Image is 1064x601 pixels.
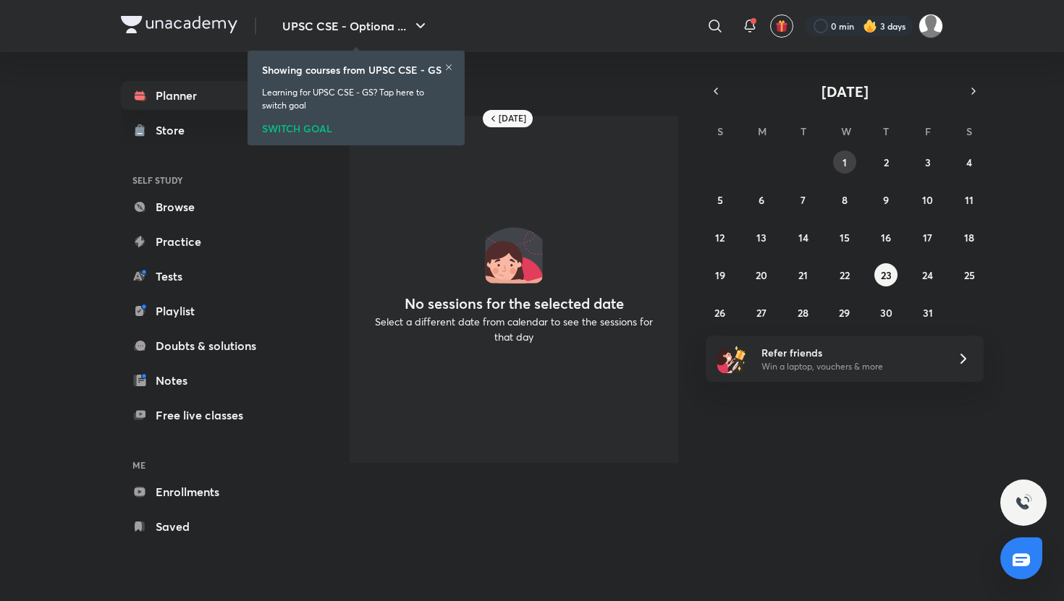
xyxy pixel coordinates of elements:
img: referral [717,344,746,373]
img: Company Logo [121,16,237,33]
abbr: Tuesday [801,124,806,138]
a: Enrollments [121,477,289,506]
abbr: October 17, 2025 [923,231,932,244]
h6: Refer friends [761,345,940,360]
button: October 18, 2025 [958,226,981,249]
div: Store [156,122,193,139]
abbr: October 21, 2025 [798,268,808,282]
a: Tests [121,262,289,291]
img: avatar [775,20,788,33]
button: October 12, 2025 [709,226,732,249]
button: October 16, 2025 [874,226,898,249]
abbr: October 9, 2025 [883,193,889,207]
abbr: October 20, 2025 [756,268,767,282]
button: October 21, 2025 [792,263,815,286]
h6: Showing courses from UPSC CSE - GS [262,62,442,77]
button: October 1, 2025 [833,150,856,174]
button: October 26, 2025 [709,301,732,324]
abbr: October 10, 2025 [922,193,933,207]
button: October 7, 2025 [792,188,815,211]
abbr: October 29, 2025 [839,306,850,320]
a: Browse [121,192,289,221]
button: October 15, 2025 [833,226,856,249]
abbr: October 16, 2025 [881,231,891,244]
h4: No sessions for the selected date [405,295,624,312]
button: October 3, 2025 [916,150,940,174]
button: October 6, 2025 [750,188,773,211]
h6: [DATE] [499,113,526,124]
abbr: October 26, 2025 [714,306,725,320]
abbr: October 12, 2025 [715,231,725,244]
abbr: October 30, 2025 [880,306,892,320]
abbr: October 28, 2025 [798,306,808,320]
abbr: October 27, 2025 [756,306,767,320]
p: Select a different date from calendar to see the sessions for that day [367,314,661,344]
abbr: October 23, 2025 [881,268,892,282]
abbr: October 18, 2025 [964,231,974,244]
button: October 13, 2025 [750,226,773,249]
img: streak [863,19,877,33]
button: October 8, 2025 [833,188,856,211]
abbr: Saturday [966,124,972,138]
abbr: October 13, 2025 [756,231,767,244]
abbr: October 8, 2025 [842,193,848,207]
button: October 30, 2025 [874,301,898,324]
p: Win a laptop, vouchers & more [761,360,940,373]
abbr: October 24, 2025 [922,268,933,282]
abbr: Thursday [883,124,889,138]
span: [DATE] [822,82,869,101]
abbr: Wednesday [841,124,851,138]
button: October 11, 2025 [958,188,981,211]
h4: [DATE] [350,81,690,98]
abbr: October 22, 2025 [840,268,850,282]
img: ttu [1015,494,1032,511]
img: No events [485,226,543,284]
button: October 31, 2025 [916,301,940,324]
a: Free live classes [121,401,289,430]
button: October 20, 2025 [750,263,773,286]
abbr: October 19, 2025 [715,268,725,282]
button: October 23, 2025 [874,263,898,286]
abbr: October 31, 2025 [923,306,933,320]
button: October 19, 2025 [709,263,732,286]
a: Store [121,116,289,145]
button: October 27, 2025 [750,301,773,324]
div: SWITCH GOAL [262,118,450,134]
button: October 9, 2025 [874,188,898,211]
button: October 17, 2025 [916,226,940,249]
abbr: October 14, 2025 [798,231,808,244]
button: October 5, 2025 [709,188,732,211]
abbr: October 15, 2025 [840,231,850,244]
a: Notes [121,366,289,395]
abbr: October 1, 2025 [843,155,847,169]
abbr: Friday [925,124,931,138]
button: October 2, 2025 [874,150,898,174]
a: Saved [121,512,289,541]
button: October 25, 2025 [958,263,981,286]
button: October 10, 2025 [916,188,940,211]
a: Company Logo [121,16,237,37]
a: Playlist [121,297,289,325]
button: [DATE] [726,81,963,101]
a: Planner [121,81,289,110]
abbr: October 3, 2025 [925,155,931,169]
abbr: October 25, 2025 [964,268,975,282]
abbr: October 2, 2025 [884,155,889,169]
abbr: October 6, 2025 [759,193,764,207]
h6: ME [121,453,289,477]
a: Practice [121,227,289,256]
button: October 29, 2025 [833,301,856,324]
a: Doubts & solutions [121,331,289,360]
abbr: October 7, 2025 [801,193,806,207]
button: October 22, 2025 [833,263,856,286]
abbr: Sunday [717,124,723,138]
abbr: October 4, 2025 [966,155,972,169]
p: Learning for UPSC CSE - GS? Tap here to switch goal [262,86,450,112]
abbr: Monday [758,124,767,138]
button: avatar [770,14,793,38]
button: UPSC CSE - Optiona ... [274,12,438,41]
abbr: October 5, 2025 [717,193,723,207]
button: October 28, 2025 [792,301,815,324]
button: October 24, 2025 [916,263,940,286]
button: October 14, 2025 [792,226,815,249]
